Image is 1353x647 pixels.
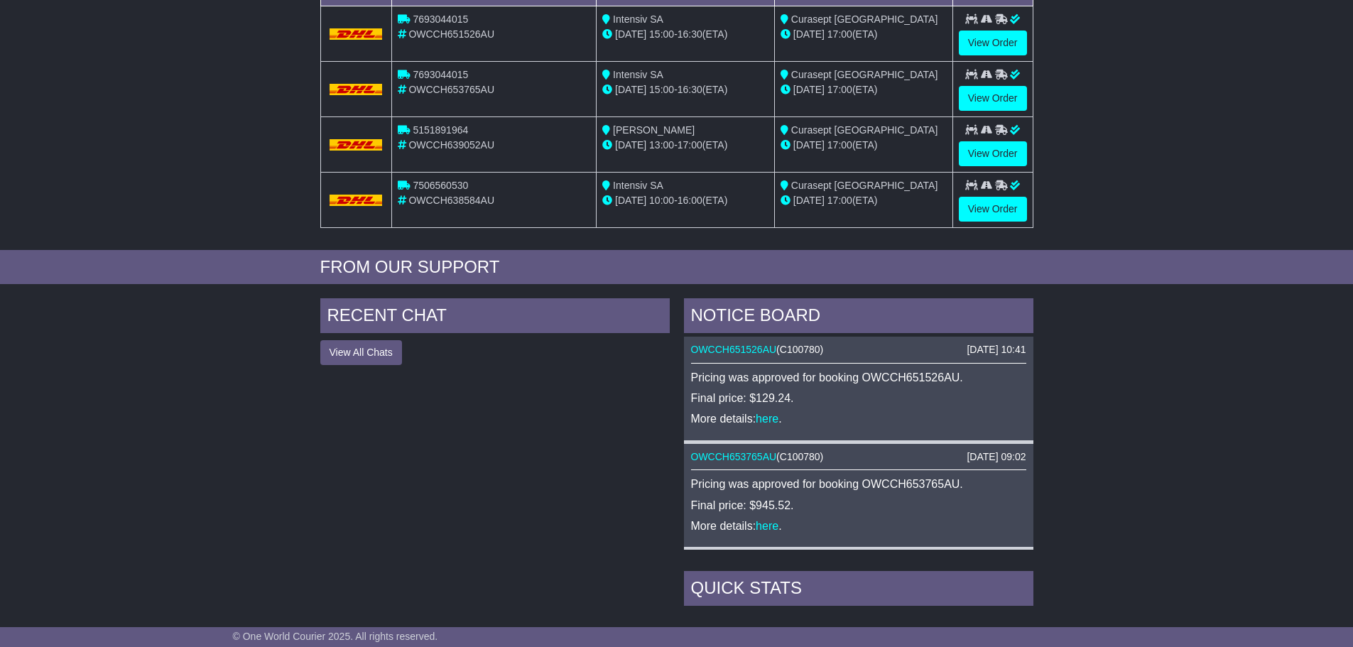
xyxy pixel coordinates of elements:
button: View All Chats [320,340,402,365]
span: 13:00 [649,139,674,151]
div: RECENT CHAT [320,298,670,337]
p: Final price: $129.24. [691,391,1026,405]
span: 15:00 [649,28,674,40]
span: Curasept [GEOGRAPHIC_DATA] [791,13,938,25]
span: OWCCH638584AU [408,195,494,206]
div: FROM OUR SUPPORT [320,257,1033,278]
span: 17:00 [827,28,852,40]
span: 16:00 [678,195,702,206]
div: NOTICE BOARD [684,298,1033,337]
p: Final price: $945.52. [691,499,1026,512]
div: ( ) [691,451,1026,463]
span: Curasept [GEOGRAPHIC_DATA] [791,69,938,80]
img: DHL.png [330,84,383,95]
span: Curasept [GEOGRAPHIC_DATA] [791,124,938,136]
span: 7693044015 [413,69,468,80]
span: Intensiv SA [613,180,663,191]
span: [DATE] [793,84,825,95]
p: More details: . [691,519,1026,533]
a: View Order [959,86,1027,111]
span: 7693044015 [413,13,468,25]
a: here [756,413,778,425]
span: 7506560530 [413,180,468,191]
div: - (ETA) [602,82,768,97]
div: - (ETA) [602,138,768,153]
span: Intensiv SA [613,69,663,80]
span: 17:00 [827,195,852,206]
p: More details: . [691,412,1026,425]
div: ( ) [691,344,1026,356]
div: [DATE] 10:41 [967,344,1026,356]
p: Pricing was approved for booking OWCCH653765AU. [691,477,1026,491]
span: C100780 [780,344,820,355]
a: here [756,520,778,532]
div: - (ETA) [602,193,768,208]
div: (ETA) [781,82,947,97]
span: 17:00 [678,139,702,151]
a: OWCCH651526AU [691,344,777,355]
span: [DATE] [793,139,825,151]
span: OWCCH653765AU [408,84,494,95]
td: Deliveries [684,609,1033,646]
span: [DATE] [615,195,646,206]
a: OWCCH653765AU [691,451,777,462]
span: Curasept [GEOGRAPHIC_DATA] [791,180,938,191]
div: Quick Stats [684,571,1033,609]
img: DHL.png [330,139,383,151]
div: - (ETA) [602,27,768,42]
span: OWCCH639052AU [408,139,494,151]
span: 16:30 [678,28,702,40]
span: Intensiv SA [613,13,663,25]
img: DHL.png [330,195,383,206]
span: 17:00 [827,139,852,151]
span: OWCCH651526AU [408,28,494,40]
p: Pricing was approved for booking OWCCH651526AU. [691,371,1026,384]
span: 10:00 [649,195,674,206]
span: [DATE] [793,28,825,40]
span: [DATE] [615,139,646,151]
a: View Order [959,31,1027,55]
span: [DATE] [615,84,646,95]
div: (ETA) [781,138,947,153]
a: View Order [959,197,1027,222]
a: View Order [959,141,1027,166]
img: DHL.png [330,28,383,40]
span: © One World Courier 2025. All rights reserved. [233,631,438,642]
span: [PERSON_NAME] [613,124,695,136]
span: [DATE] [793,195,825,206]
span: 15:00 [649,84,674,95]
span: [DATE] [615,28,646,40]
div: (ETA) [781,27,947,42]
span: 5151891964 [413,124,468,136]
span: 17:00 [827,84,852,95]
div: (ETA) [781,193,947,208]
span: 16:30 [678,84,702,95]
div: [DATE] 09:02 [967,451,1026,463]
span: C100780 [780,451,820,462]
